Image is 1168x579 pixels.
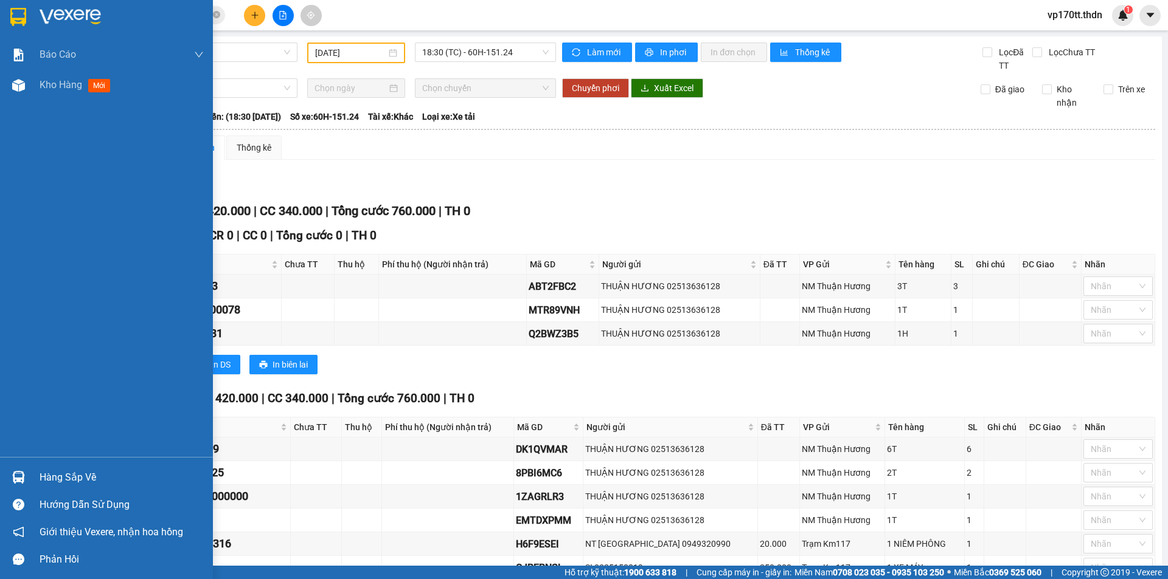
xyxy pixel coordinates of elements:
div: 1T [887,490,963,503]
td: MTR89VNH [527,298,599,322]
button: syncLàm mới [562,43,632,62]
div: SI 0325158819 [585,561,756,574]
th: SL [951,255,973,275]
img: solution-icon [12,49,25,61]
div: 6T [887,442,963,456]
th: Chưa TT [282,255,334,275]
div: NM Thuận Hương [802,513,883,527]
span: ĐC Giao [1023,258,1069,271]
span: | [443,391,447,405]
td: Trạm Km117 [800,532,885,556]
div: NT [GEOGRAPHIC_DATA] 0949320990 [585,537,756,550]
span: Chọn chuyến [422,79,549,97]
button: aim [301,5,322,26]
span: TH 0 [450,391,474,405]
span: | [270,228,273,242]
div: 1 [967,537,981,550]
td: EMTDXPMM [514,509,583,532]
span: Tổng cước 760.000 [332,204,436,218]
span: VP Gửi [803,420,872,434]
span: Trạm Km117 [120,50,159,57]
div: Nhãn [1085,258,1152,271]
span: CR 420.000 [188,204,251,218]
img: warehouse-icon [12,471,25,484]
span: Tài xế: Khác [368,110,413,123]
th: Ghi chú [973,255,1020,275]
img: warehouse-icon [12,79,25,92]
div: NM Thuận Hương [802,442,883,456]
span: Lọc Đã TT [994,46,1032,72]
div: THUẬN HƯƠNG 02513636128 [601,303,758,317]
span: sync [572,48,582,58]
th: Đã TT [760,255,800,275]
span: printer [645,48,655,58]
div: THUẬN HƯƠNG 02513636128 [585,442,756,456]
span: vp170tt.thdn [1038,7,1112,22]
span: | [1051,566,1052,579]
span: Cung cấp máy in - giấy in: [697,566,791,579]
span: In phơi [660,46,688,59]
span: Người gửi [586,420,745,434]
div: THUẬN HƯƠNG 02513636128 [585,466,756,479]
div: ABT2FBC2 [529,279,597,294]
button: printerIn phơi [635,43,698,62]
strong: 1900 633 818 [624,567,676,577]
div: 20.000 [760,537,798,550]
td: NM Thuận Hương [800,461,885,485]
span: Kho hàng [40,79,82,91]
span: close-circle [213,11,220,18]
div: CJRERNSL [516,560,581,575]
div: THUẬN HƯƠNG 02513636128 [601,279,758,293]
button: printerIn biên lai [249,355,318,374]
div: Hàng sắp về [40,468,204,487]
div: 2 [967,466,981,479]
span: Lọc Chưa TT [1044,46,1097,59]
td: NM Thuận Hương [800,485,885,509]
td: NM Thuận Hương [800,298,895,322]
div: 1 [967,490,981,503]
span: Loại xe: Xe tải [422,110,475,123]
span: | [346,228,349,242]
span: Xuất Excel [654,81,693,95]
div: 6 [967,442,981,456]
span: | [254,204,257,218]
div: Thống kê [237,141,271,154]
div: 1 XE MÁY [887,561,963,574]
input: Chọn ngày [315,81,387,95]
th: Tên hàng [885,417,965,437]
div: THUẬN HƯƠNG 02513636128 [585,490,756,503]
td: ABT2FBC2 [527,275,599,298]
span: | [237,228,240,242]
td: 8PBI6MC6 [514,461,583,485]
td: NM Thuận Hương [800,322,895,346]
div: Hướng dẫn sử dụng [40,496,204,514]
span: Giới thiệu Vexere, nhận hoa hồng [40,524,183,540]
div: Phản hồi [40,550,204,569]
th: Đã TT [758,417,800,437]
span: Miền Bắc [954,566,1041,579]
strong: HCM - ĐỊNH QUÁN - PHƯƠNG LÂM [57,33,164,41]
span: close-circle [213,10,220,21]
strong: (NHÀ XE [GEOGRAPHIC_DATA]) [53,22,168,31]
strong: NHÀ XE THUẬN HƯƠNG [46,7,174,20]
span: TH 0 [352,228,377,242]
div: Trạm Km117 [802,561,883,574]
th: Phí thu hộ (Người nhận trả) [382,417,514,437]
div: THUẬN HƯƠNG 02513636128 [585,513,756,527]
div: 1ZAGRLR3 [516,489,581,504]
span: Thống kê [795,46,832,59]
span: [STREET_ADDRESS] [92,75,158,83]
span: question-circle [13,499,24,510]
span: Kho nhận [1052,83,1094,109]
span: Miền Nam [794,566,944,579]
div: Nhãn [1085,420,1152,434]
div: 3 [953,279,970,293]
span: download [641,84,649,94]
td: 1ZAGRLR3 [514,485,583,509]
span: mới [88,79,110,92]
span: Tổng cước 760.000 [338,391,440,405]
span: In biên lai [273,358,308,371]
div: NM Thuận Hương [802,466,883,479]
span: notification [13,526,24,538]
span: Làm mới [587,46,622,59]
